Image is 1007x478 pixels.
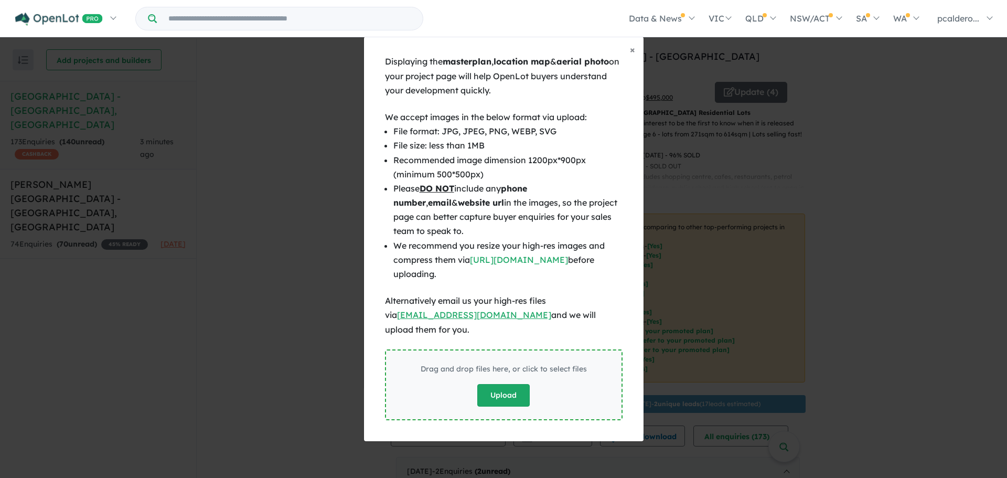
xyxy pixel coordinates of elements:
[443,56,491,67] b: masterplan
[937,13,979,24] span: pcaldero...
[494,56,550,67] b: location map
[393,139,623,153] li: File size: less than 1MB
[630,44,635,56] span: ×
[556,56,609,67] b: aerial photo
[470,254,568,265] a: [URL][DOMAIN_NAME]
[15,13,103,26] img: Openlot PRO Logo White
[393,124,623,139] li: File format: JPG, JPEG, PNG, WEBP, SVG
[385,55,623,98] div: Displaying the , & on your project page will help OpenLot buyers understand your development quic...
[393,182,623,239] li: Please include any , & in the images, so the project page can better capture buyer enquiries for ...
[458,197,504,208] b: website url
[159,7,421,30] input: Try estate name, suburb, builder or developer
[385,110,623,124] div: We accept images in the below format via upload:
[393,239,623,282] li: We recommend you resize your high-res images and compress them via before uploading.
[420,183,454,194] u: DO NOT
[385,294,623,337] div: Alternatively email us your high-res files via and we will upload them for you.
[421,363,587,376] div: Drag and drop files here, or click to select files
[393,153,623,182] li: Recommended image dimension 1200px*900px (minimum 500*500px)
[397,310,551,320] a: [EMAIL_ADDRESS][DOMAIN_NAME]
[428,197,452,208] b: email
[477,384,530,407] button: Upload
